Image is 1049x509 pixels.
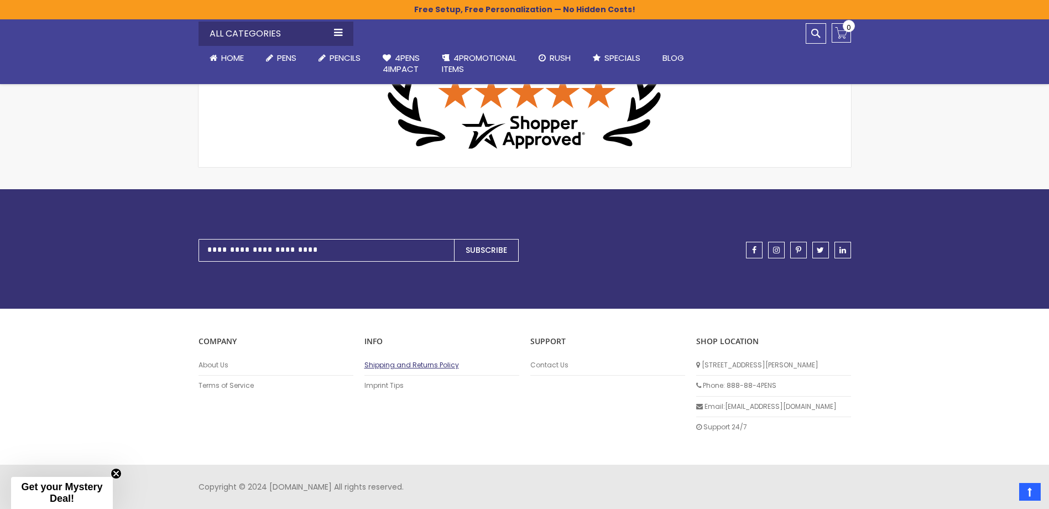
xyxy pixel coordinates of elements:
li: [STREET_ADDRESS][PERSON_NAME] [696,355,851,376]
div: All Categories [199,22,353,46]
a: pinterest [790,242,807,258]
span: Pencils [330,52,361,64]
iframe: Google Customer Reviews [958,479,1049,509]
span: Blog [662,52,684,64]
a: 0 [832,23,851,43]
a: Contact Us [530,361,685,370]
span: 4PROMOTIONAL ITEMS [442,52,516,75]
a: Pens [255,46,307,70]
span: Subscribe [466,245,507,256]
span: pinterest [796,246,801,254]
span: Home [221,52,244,64]
a: instagram [768,242,785,258]
span: facebook [752,246,756,254]
p: COMPANY [199,336,353,347]
span: twitter [817,246,824,254]
a: Specials [582,46,651,70]
a: 4Pens4impact [372,46,431,82]
p: SHOP LOCATION [696,336,851,347]
span: linkedin [839,246,846,254]
span: 0 [847,22,851,33]
a: Imprint Tips [364,381,519,390]
a: Shipping and Returns Policy [364,361,519,370]
button: Close teaser [111,468,122,479]
a: 4PROMOTIONALITEMS [431,46,528,82]
li: Phone: 888-88-4PENS [696,376,851,396]
p: INFO [364,336,519,347]
button: Subscribe [454,239,519,262]
span: Rush [550,52,571,64]
div: Get your Mystery Deal!Close teaser [11,477,113,509]
span: Pens [277,52,296,64]
span: 4Pens 4impact [383,52,420,75]
span: Copyright © 2024 [DOMAIN_NAME] All rights reserved. [199,481,404,492]
li: Email: [EMAIL_ADDRESS][DOMAIN_NAME] [696,397,851,417]
span: instagram [773,246,780,254]
a: facebook [746,242,763,258]
span: Get your Mystery Deal! [21,481,102,504]
a: Rush [528,46,582,70]
a: Terms of Service [199,381,353,390]
a: Blog [651,46,695,70]
a: Home [199,46,255,70]
a: About Us [199,361,353,370]
p: Support [530,336,685,347]
a: Pencils [307,46,372,70]
li: Support 24/7 [696,417,851,437]
a: twitter [812,242,829,258]
a: linkedin [834,242,851,258]
span: Specials [604,52,640,64]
